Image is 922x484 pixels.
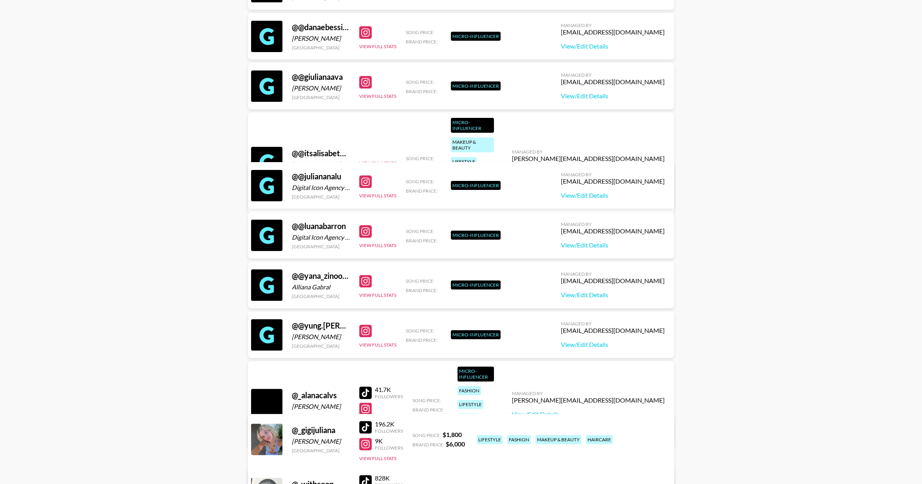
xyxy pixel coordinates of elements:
[292,34,350,42] div: [PERSON_NAME]
[477,435,503,444] div: lifestyle
[292,84,350,92] div: [PERSON_NAME]
[406,328,434,334] span: Song Price:
[451,157,477,166] div: lifestyle
[292,343,350,349] div: [GEOGRAPHIC_DATA]
[406,179,434,184] span: Song Price:
[561,72,665,78] div: Managed By
[292,22,350,32] div: @ @danaebessin29
[292,172,350,181] div: @ @juliananalu
[512,396,665,404] div: [PERSON_NAME][EMAIL_ADDRESS][DOMAIN_NAME]
[451,280,501,289] div: Micro-Influencer
[406,337,437,343] span: Brand Price:
[512,390,665,396] div: Managed By
[535,435,581,444] div: makeup & beauty
[292,233,350,241] div: Digital Icon Agency LTD
[406,88,437,94] span: Brand Price:
[292,244,350,249] div: [GEOGRAPHIC_DATA]
[451,330,501,339] div: Micro-Influencer
[292,437,350,445] div: [PERSON_NAME]
[561,227,665,235] div: [EMAIL_ADDRESS][DOMAIN_NAME]
[406,29,434,35] span: Song Price:
[359,43,396,49] button: View Full Stats
[561,78,665,86] div: [EMAIL_ADDRESS][DOMAIN_NAME]
[359,342,396,348] button: View Full Stats
[561,177,665,185] div: [EMAIL_ADDRESS][DOMAIN_NAME]
[292,321,350,330] div: @ @yung.[PERSON_NAME]
[561,341,665,349] a: View/Edit Details
[512,149,665,155] div: Managed By
[375,445,403,451] div: Followers
[412,442,444,448] span: Brand Price:
[359,292,396,298] button: View Full Stats
[412,432,441,438] span: Song Price:
[451,231,501,240] div: Micro-Influencer
[561,327,665,334] div: [EMAIL_ADDRESS][DOMAIN_NAME]
[292,194,350,200] div: [GEOGRAPHIC_DATA]
[586,435,613,444] div: haircare
[561,221,665,227] div: Managed By
[406,155,434,161] span: Song Price:
[292,293,350,299] div: [GEOGRAPHIC_DATA]
[457,367,494,381] div: Micro-Influencer
[561,92,665,100] a: View/Edit Details
[561,291,665,299] a: View/Edit Details
[292,271,350,281] div: @ @yana_zinooyoon
[561,321,665,327] div: Managed By
[292,448,350,453] div: [GEOGRAPHIC_DATA]
[451,32,501,41] div: Micro-Influencer
[561,191,665,199] a: View/Edit Details
[292,184,350,191] div: Digital Icon Agency LTD
[561,28,665,36] div: [EMAIL_ADDRESS][DOMAIN_NAME]
[512,155,665,163] div: [PERSON_NAME][EMAIL_ADDRESS][DOMAIN_NAME]
[406,278,434,284] span: Song Price:
[561,42,665,50] a: View/Edit Details
[292,148,350,158] div: @ @itsalisabethwithana
[457,400,483,409] div: lifestyle
[512,410,665,418] a: View/Edit Details
[406,228,434,234] span: Song Price:
[507,435,531,444] div: fashion
[561,277,665,285] div: [EMAIL_ADDRESS][DOMAIN_NAME]
[292,161,350,168] div: [PERSON_NAME]
[561,241,665,249] a: View/Edit Details
[457,386,481,395] div: fashion
[375,394,403,399] div: Followers
[359,93,396,99] button: View Full Stats
[406,238,437,244] span: Brand Price:
[375,437,403,445] div: 9K
[375,386,403,394] div: 41.7K
[443,431,462,438] strong: $ 1,800
[375,420,403,428] div: 196.2K
[561,172,665,177] div: Managed By
[359,242,396,248] button: View Full Stats
[292,221,350,231] div: @ @luanabarron
[561,271,665,277] div: Managed By
[375,474,403,482] div: 828K
[451,118,494,133] div: Micro-Influencer
[359,193,396,199] button: View Full Stats
[406,79,434,85] span: Song Price:
[406,287,437,293] span: Brand Price:
[457,414,479,423] div: fitness
[359,160,396,166] button: View Full Stats
[292,333,350,341] div: [PERSON_NAME]
[406,39,437,45] span: Brand Price:
[451,181,501,190] div: Micro-Influencer
[446,440,465,448] strong: $ 6,000
[292,390,350,400] div: @ _alanacalvs
[375,428,403,434] div: Followers
[292,403,350,410] div: [PERSON_NAME]
[292,283,350,291] div: Alliana Gabral
[412,397,441,403] span: Song Price:
[292,425,350,435] div: @ _gigijuliana
[406,188,437,194] span: Brand Price:
[292,45,350,51] div: [GEOGRAPHIC_DATA]
[292,94,350,100] div: [GEOGRAPHIC_DATA]
[561,22,665,28] div: Managed By
[292,72,350,82] div: @ @giulianaava
[359,455,396,461] button: View Full Stats
[451,81,501,90] div: Micro-Influencer
[292,413,350,419] div: [GEOGRAPHIC_DATA]
[451,137,494,152] div: makeup & beauty
[412,407,444,413] span: Brand Price:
